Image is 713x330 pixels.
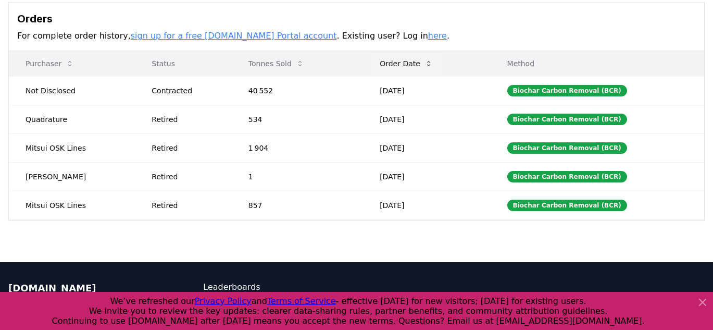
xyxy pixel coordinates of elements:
div: Contracted [152,85,223,96]
td: [PERSON_NAME] [9,162,135,191]
div: Biochar Carbon Removal (BCR) [507,114,627,125]
div: Retired [152,172,223,182]
div: Retired [152,200,223,211]
div: Retired [152,143,223,153]
div: Biochar Carbon Removal (BCR) [507,85,627,96]
a: here [428,31,447,41]
div: Biochar Carbon Removal (BCR) [507,142,627,154]
p: Method [499,58,696,69]
div: Biochar Carbon Removal (BCR) [507,171,627,182]
button: Tonnes Sold [240,53,312,74]
td: [DATE] [363,133,490,162]
td: [DATE] [363,105,490,133]
button: Order Date [371,53,441,74]
td: 534 [232,105,363,133]
td: Quadrature [9,105,135,133]
h3: Orders [17,11,696,27]
td: 1 [232,162,363,191]
p: For complete order history, . Existing user? Log in . [17,30,696,42]
td: Mitsui OSK Lines [9,191,135,219]
td: 857 [232,191,363,219]
td: [DATE] [363,191,490,219]
td: [DATE] [363,76,490,105]
p: Status [143,58,223,69]
a: Leaderboards [203,281,356,294]
button: Purchaser [17,53,82,74]
div: Biochar Carbon Removal (BCR) [507,200,627,211]
a: sign up for a free [DOMAIN_NAME] Portal account [131,31,337,41]
p: [DOMAIN_NAME] [8,281,161,296]
div: Retired [152,114,223,125]
td: 40 552 [232,76,363,105]
td: Mitsui OSK Lines [9,133,135,162]
td: [DATE] [363,162,490,191]
td: 1 904 [232,133,363,162]
td: Not Disclosed [9,76,135,105]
